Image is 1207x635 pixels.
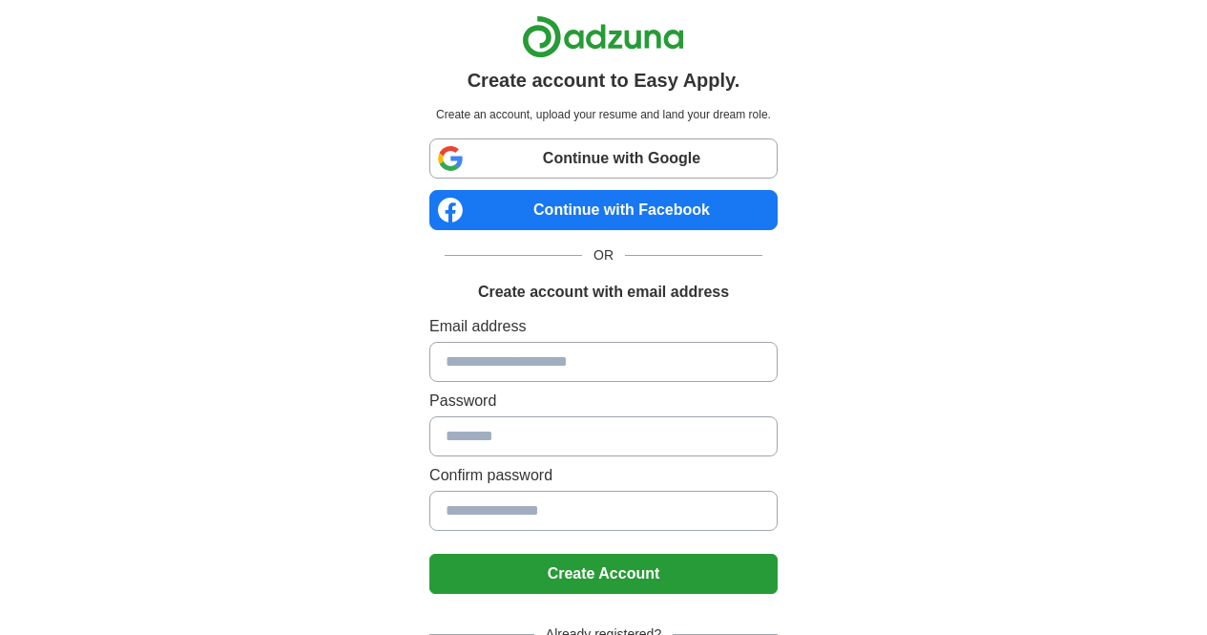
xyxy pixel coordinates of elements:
[429,464,778,487] label: Confirm password
[433,106,774,123] p: Create an account, upload your resume and land your dream role.
[468,66,740,95] h1: Create account to Easy Apply.
[582,245,625,265] span: OR
[478,281,729,304] h1: Create account with email address
[429,190,778,230] a: Continue with Facebook
[429,390,778,413] label: Password
[429,315,778,338] label: Email address
[522,15,684,58] img: Adzuna logo
[429,554,778,594] button: Create Account
[429,138,778,179] a: Continue with Google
